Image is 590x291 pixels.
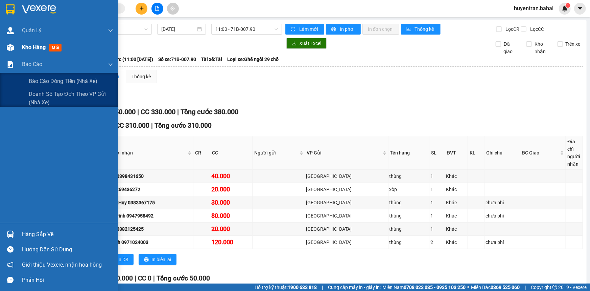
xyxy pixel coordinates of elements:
th: CC [210,136,253,170]
button: printerIn biên lai [139,254,176,265]
div: 120.000 [211,237,251,247]
span: | [525,284,526,291]
div: [GEOGRAPHIC_DATA] [306,212,387,220]
span: Tổng cước 380.000 [181,108,238,116]
span: In DS [117,256,128,263]
th: ĐVT [445,136,468,170]
div: bích 0398431650 [107,172,192,180]
span: mới [49,44,62,51]
span: Làm mới [299,25,319,33]
sup: 1 [566,3,570,8]
th: Tên hàng [388,136,429,170]
div: chưa phí [486,238,519,246]
div: 1 [430,199,444,206]
div: 20.000 [211,224,251,234]
div: xốp [390,186,428,193]
span: CR 50.000 [104,108,136,116]
div: 1 [430,186,444,193]
span: plus [139,6,144,11]
span: printer [331,27,337,32]
span: In biên lai [151,256,171,263]
span: Nhận: [65,6,81,13]
div: Thống kê [132,73,151,80]
span: CR 50.000 [103,274,133,282]
span: Hỗ trợ kỹ thuật: [255,284,317,291]
div: 0902866026 [65,29,133,39]
span: Cung cấp máy in - giấy in: [328,284,381,291]
td: Sài Gòn [305,223,388,236]
div: 1 [430,212,444,220]
td: Sài Gòn [305,196,388,209]
div: Địa chỉ người nhận [568,138,581,168]
div: Hướng dẫn sử dụng [22,245,113,255]
img: logo-vxr [6,4,15,15]
td: Sài Gòn [305,209,388,223]
img: icon-new-feature [562,5,568,12]
button: In đơn chọn [362,24,399,35]
span: Đã giao [501,40,521,55]
span: CC 330.000 [141,108,175,116]
span: caret-down [577,5,583,12]
span: printer [144,257,149,263]
span: bar-chart [406,27,412,32]
div: [GEOGRAPHIC_DATA] [306,186,387,193]
span: notification [7,262,14,268]
div: Cái Mơn [6,6,60,14]
strong: 0369 525 060 [491,285,520,290]
span: copyright [552,285,557,290]
span: 1 [567,3,569,8]
span: Thống kê [415,25,435,33]
div: 80.000 [211,211,251,221]
div: Khác [446,199,467,206]
div: vinh 0382125425 [107,225,192,233]
span: ⚪️ [467,286,469,289]
button: file-add [151,3,163,15]
div: [GEOGRAPHIC_DATA] [306,225,387,233]
span: Giới thiệu Vexere, nhận hoa hồng [22,261,102,269]
button: downloadXuất Excel [286,38,327,49]
div: [GEOGRAPHIC_DATA] [306,238,387,246]
span: down [108,28,113,33]
div: Khánh 0971024003 [107,238,192,246]
span: ĐC Giao [522,149,559,157]
span: Lọc CR [503,25,520,33]
span: sync [291,27,297,32]
span: | [137,108,139,116]
img: warehouse-icon [7,44,14,51]
span: Người gửi [254,149,298,157]
div: thùng [390,199,428,206]
span: download [292,41,297,46]
span: question-circle [7,246,14,253]
button: syncLàm mới [285,24,324,35]
button: bar-chartThống kê [401,24,441,35]
span: Quản Lý [22,26,42,35]
button: aim [167,3,179,15]
span: Báo cáo dòng tiền (nhà xe) [29,77,97,85]
span: | [151,122,153,129]
th: KL [468,136,485,170]
div: thùng [390,172,428,180]
div: chưa phí [486,212,519,220]
span: huyentran.bahai [509,4,559,13]
span: aim [170,6,175,11]
span: Số xe: 71B-007.90 [158,56,196,63]
div: thùng [390,212,428,220]
span: Tổng cước 310.000 [155,122,212,129]
span: down [108,62,113,67]
div: 1 [430,225,444,233]
span: Người nhận [107,149,186,157]
div: 20.000 [211,185,251,194]
div: Kiệt [65,21,133,29]
div: 30.000 [211,198,251,207]
img: warehouse-icon [7,231,14,238]
div: chưa phí [486,199,519,206]
span: Tổng cước 50.000 [157,274,210,282]
strong: 0708 023 035 - 0935 103 250 [404,285,466,290]
div: [GEOGRAPHIC_DATA] [306,199,387,206]
span: Miền Bắc [471,284,520,291]
img: solution-icon [7,61,14,68]
div: 1 [430,172,444,180]
span: Chuyến: (11:00 [DATE]) [104,56,153,63]
span: Trên xe [563,40,583,48]
div: Khác [446,186,467,193]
